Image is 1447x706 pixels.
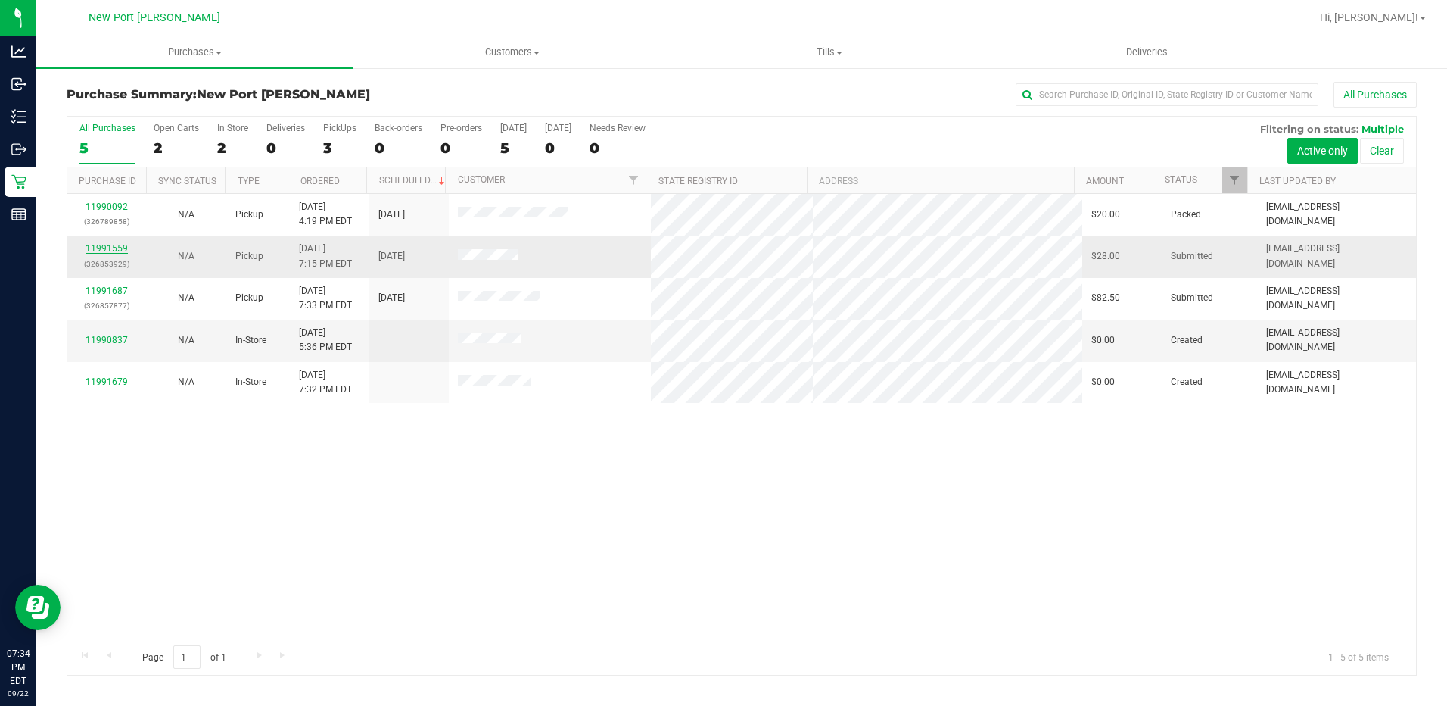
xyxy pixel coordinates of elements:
[36,45,353,59] span: Purchases
[86,286,128,296] a: 11991687
[1091,208,1120,222] span: $20.00
[86,201,128,212] a: 11990092
[178,375,194,389] button: N/A
[1091,291,1120,305] span: $82.50
[11,207,26,222] inline-svg: Reports
[86,335,128,345] a: 11990837
[500,123,527,133] div: [DATE]
[299,368,352,397] span: [DATE] 7:32 PM EDT
[1260,123,1358,135] span: Filtering on status:
[178,335,194,345] span: Not Applicable
[173,645,201,669] input: 1
[11,174,26,189] inline-svg: Retail
[1361,123,1404,135] span: Multiple
[79,139,135,157] div: 5
[1360,138,1404,164] button: Clear
[1171,249,1213,264] span: Submitted
[440,123,482,133] div: Pre-orders
[266,139,305,157] div: 0
[235,249,263,264] span: Pickup
[1266,284,1407,313] span: [EMAIL_ADDRESS][DOMAIN_NAME]
[440,139,482,157] div: 0
[590,139,646,157] div: 0
[590,123,646,133] div: Needs Review
[178,292,194,303] span: Not Applicable
[353,36,671,68] a: Customers
[299,284,352,313] span: [DATE] 7:33 PM EDT
[378,249,405,264] span: [DATE]
[1333,82,1417,108] button: All Purchases
[11,44,26,59] inline-svg: Analytics
[323,139,356,157] div: 3
[988,36,1305,68] a: Deliveries
[76,257,138,271] p: (326853929)
[86,243,128,254] a: 11991559
[378,291,405,305] span: [DATE]
[178,291,194,305] button: N/A
[7,647,30,688] p: 07:34 PM EDT
[1259,176,1336,186] a: Last Updated By
[178,208,194,222] button: N/A
[1171,333,1203,348] span: Created
[1171,375,1203,389] span: Created
[76,298,138,313] p: (326857877)
[299,242,352,270] span: [DATE] 7:15 PM EDT
[1091,333,1115,348] span: $0.00
[1287,138,1358,164] button: Active only
[1316,645,1401,668] span: 1 - 5 of 5 items
[76,214,138,229] p: (326789858)
[1266,242,1407,270] span: [EMAIL_ADDRESS][DOMAIN_NAME]
[7,688,30,699] p: 09/22
[266,123,305,133] div: Deliveries
[458,174,505,185] a: Customer
[375,139,422,157] div: 0
[1106,45,1188,59] span: Deliveries
[1222,167,1247,193] a: Filter
[158,176,216,186] a: Sync Status
[658,176,738,186] a: State Registry ID
[1091,249,1120,264] span: $28.00
[11,109,26,124] inline-svg: Inventory
[671,36,988,68] a: Tills
[545,123,571,133] div: [DATE]
[154,123,199,133] div: Open Carts
[1266,368,1407,397] span: [EMAIL_ADDRESS][DOMAIN_NAME]
[378,208,405,222] span: [DATE]
[807,167,1074,194] th: Address
[1171,291,1213,305] span: Submitted
[235,375,266,389] span: In-Store
[178,333,194,348] button: N/A
[323,123,356,133] div: PickUps
[1266,200,1407,229] span: [EMAIL_ADDRESS][DOMAIN_NAME]
[299,326,352,355] span: [DATE] 5:36 PM EDT
[11,77,26,92] inline-svg: Inbound
[178,209,194,220] span: Not Applicable
[375,123,422,133] div: Back-orders
[178,249,194,264] button: N/A
[67,88,517,102] h3: Purchase Summary:
[300,176,340,186] a: Ordered
[11,142,26,157] inline-svg: Outbound
[500,139,527,157] div: 5
[545,139,571,157] div: 0
[1165,174,1197,185] a: Status
[235,208,263,222] span: Pickup
[217,139,248,157] div: 2
[79,123,135,133] div: All Purchases
[238,176,260,186] a: Type
[1171,208,1201,222] span: Packed
[89,11,220,24] span: New Port [PERSON_NAME]
[1266,326,1407,355] span: [EMAIL_ADDRESS][DOMAIN_NAME]
[1320,11,1418,23] span: Hi, [PERSON_NAME]!
[379,175,448,186] a: Scheduled
[15,585,61,630] iframe: Resource center
[1091,375,1115,389] span: $0.00
[299,200,352,229] span: [DATE] 4:19 PM EDT
[217,123,248,133] div: In Store
[79,176,136,186] a: Purchase ID
[1086,176,1124,186] a: Amount
[235,291,263,305] span: Pickup
[178,376,194,387] span: Not Applicable
[178,251,194,261] span: Not Applicable
[129,645,238,669] span: Page of 1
